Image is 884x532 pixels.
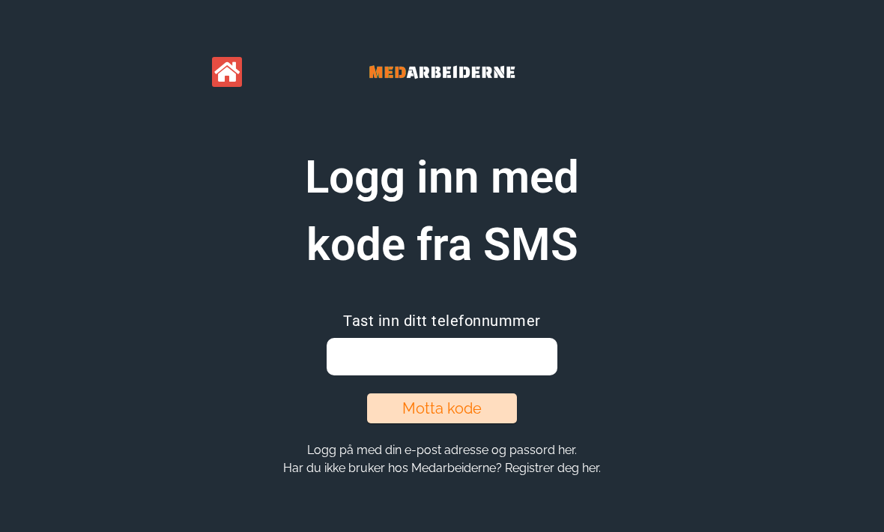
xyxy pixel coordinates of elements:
[330,45,554,99] img: Banner
[303,442,581,458] button: Logg på med din e-post adresse og passord her.
[255,144,629,279] h1: Logg inn med kode fra SMS
[343,312,541,330] span: Tast inn ditt telefonnummer
[367,393,517,423] button: Motta kode
[279,460,605,476] button: Har du ikke bruker hos Medarbeiderne? Registrer deg her.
